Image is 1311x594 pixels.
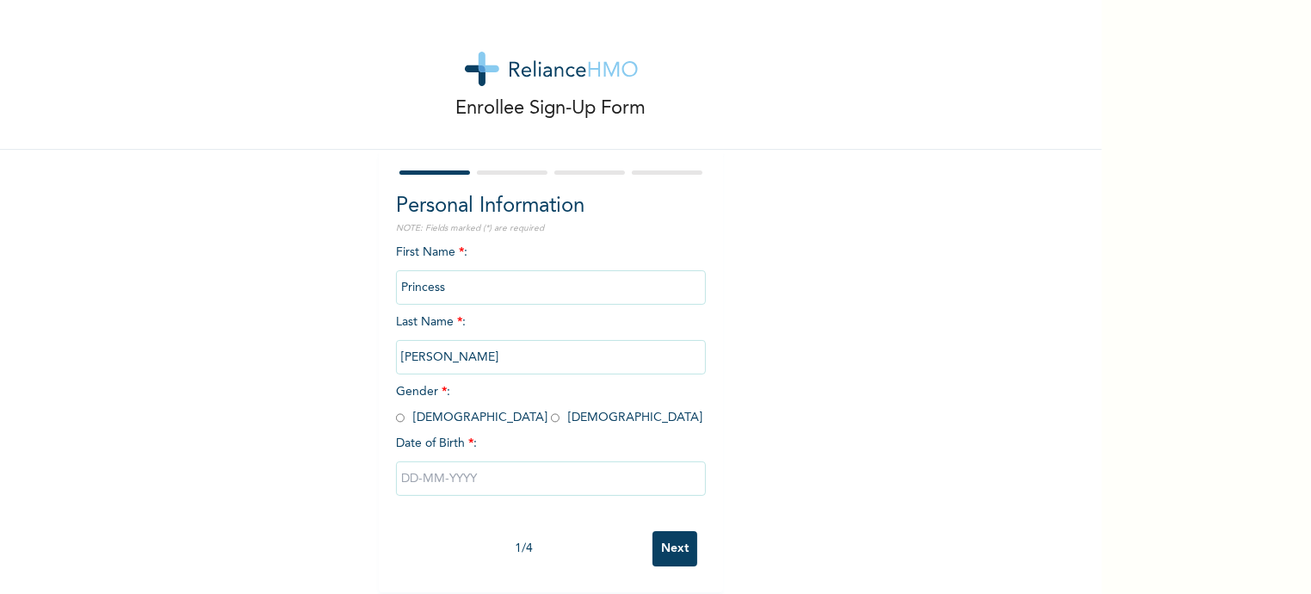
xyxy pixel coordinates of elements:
[396,386,702,424] span: Gender : [DEMOGRAPHIC_DATA] [DEMOGRAPHIC_DATA]
[396,340,706,374] input: Enter your last name
[396,270,706,305] input: Enter your first name
[396,222,706,235] p: NOTE: Fields marked (*) are required
[396,435,477,453] span: Date of Birth :
[396,540,652,558] div: 1 / 4
[396,461,706,496] input: DD-MM-YYYY
[652,531,697,566] input: Next
[465,52,638,86] img: logo
[396,191,706,222] h2: Personal Information
[396,316,706,363] span: Last Name :
[396,246,706,294] span: First Name :
[456,95,646,123] p: Enrollee Sign-Up Form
